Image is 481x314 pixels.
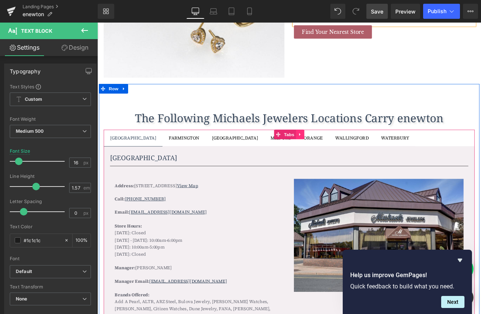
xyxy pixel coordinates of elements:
div: Font Size [10,149,30,154]
div: Line Height [10,174,91,179]
b: Custom [25,96,42,103]
span: em [83,185,90,190]
a: Expand / Collapse [235,127,245,138]
a: Design [50,39,99,56]
span: Text Block [21,28,52,34]
a: View Map [94,190,119,197]
button: Hide survey [455,256,464,265]
div: Text Color [10,224,91,229]
div: Letter Spacing [10,199,91,204]
a: Tablet [222,4,240,19]
input: Color [24,236,61,244]
div: % [73,234,91,247]
span: enewton [23,11,44,17]
b: None [16,296,27,302]
div: [GEOGRAPHIC_DATA] [136,133,191,141]
b: Store Hours: [21,237,53,245]
button: Publish [423,4,460,19]
span: Find Your Nearest Store [242,7,316,16]
button: Redo [348,4,363,19]
div: ORANGE [245,133,267,141]
span: Publish [428,8,446,14]
a: Preview [391,4,420,19]
a: Landing Pages [23,4,98,10]
button: More [463,4,478,19]
div: Text Transform [10,284,91,290]
a: Mobile [240,4,259,19]
p: [STREET_ADDRESS] [21,189,222,197]
span: Row [12,73,27,84]
div: [GEOGRAPHIC_DATA] [15,133,70,141]
h1: [GEOGRAPHIC_DATA] [15,154,440,166]
h1: The Following Michaels Jewelers Locations Carry enewton [8,103,447,124]
a: Desktop [186,4,204,19]
div: Typography [10,64,41,74]
span: [DATE]: Closed [21,271,57,278]
p: [DATE]: Closed [21,245,222,253]
div: WALLINGFORD [282,133,322,141]
div: Font [10,256,91,261]
i: Default [16,268,32,275]
b: Address: [21,190,44,197]
h2: Help us improve GemPages! [350,271,464,280]
div: Text Styles [10,83,91,89]
div: Font Weight [10,117,91,122]
a: [EMAIL_ADDRESS][DOMAIN_NAME] [62,303,154,310]
a: [PHONE_NUMBER] [32,205,81,213]
button: Next question [441,296,464,308]
a: Expand / Collapse [27,73,36,84]
span: Preview [395,8,416,15]
div: Help us improve GemPages! [350,256,464,308]
span: [DATE]: 10:00am-5:00pm [21,262,80,270]
div: MILFORD [205,132,230,141]
span: px [83,160,90,165]
p: [DATE] - [DATE]: 10:00am-6:00pm [21,254,222,262]
span: Save [371,8,383,15]
div: WATERBURY [336,133,369,141]
span: Tabs [219,127,236,138]
p: Quick feedback to build what you need. [350,283,464,290]
b: Call: [21,205,32,213]
p: [PERSON_NAME] [21,287,222,295]
a: [EMAIL_ADDRESS][DOMAIN_NAME] [38,221,130,229]
button: Undo [330,4,345,19]
a: New Library [98,4,114,19]
b: Manager: [21,287,45,294]
a: Find Your Nearest Store [233,3,325,19]
b: Medium 500 [16,128,44,134]
div: FARMINGTON [85,133,121,141]
b: Manager Email: [21,303,62,310]
a: Laptop [204,4,222,19]
b: Email: [21,221,38,229]
span: px [83,211,90,215]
